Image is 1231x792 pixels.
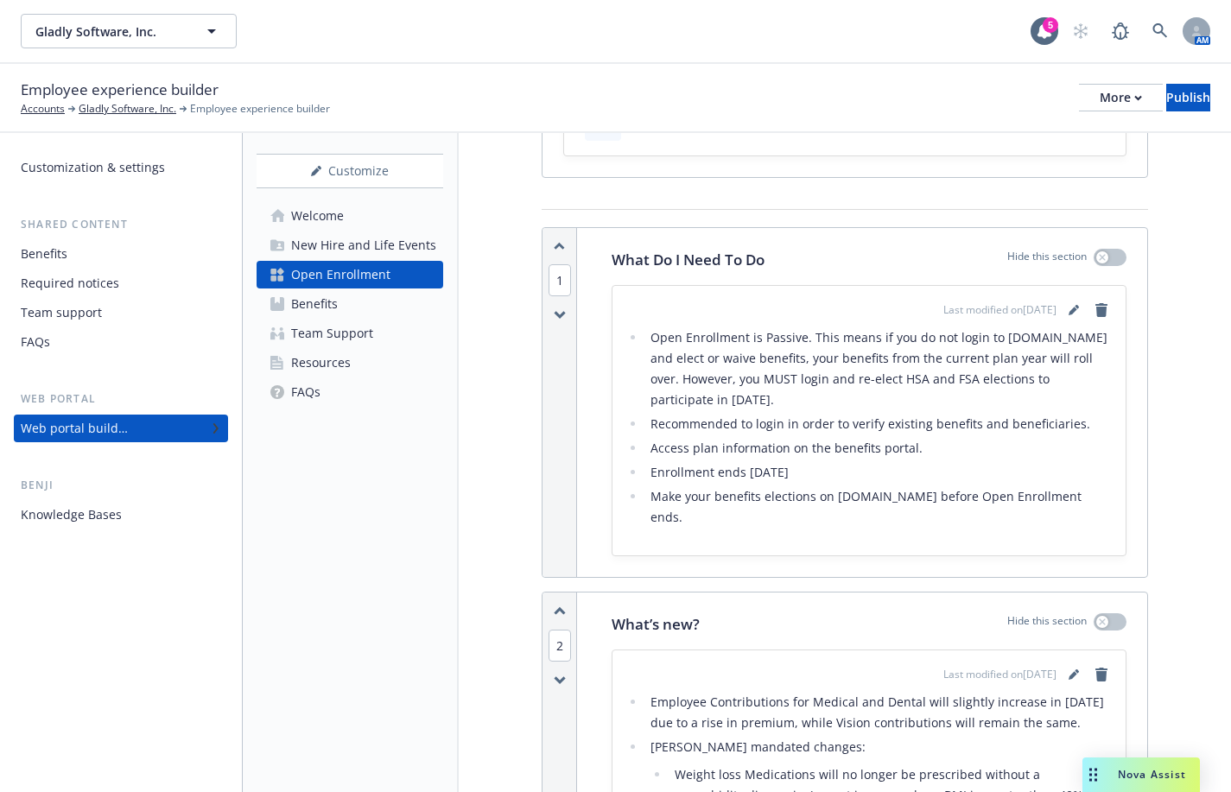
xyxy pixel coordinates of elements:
[14,240,228,268] a: Benefits
[1007,613,1087,636] p: Hide this section
[257,378,443,406] a: FAQs
[1043,17,1058,33] div: 5
[612,613,700,636] p: What’s new?
[1063,664,1084,685] a: editPencil
[21,328,50,356] div: FAQs
[1166,84,1210,111] button: Publish
[1100,85,1142,111] div: More
[1007,249,1087,271] p: Hide this section
[257,320,443,347] a: Team Support
[257,154,443,188] button: Customize
[21,299,102,326] div: Team support
[21,415,128,442] div: Web portal builder
[1079,84,1163,111] button: More
[1103,14,1138,48] a: Report a Bug
[21,154,165,181] div: Customization & settings
[549,637,571,655] button: 2
[21,79,219,101] span: Employee experience builder
[257,231,443,259] a: New Hire and Life Events
[291,320,373,347] div: Team Support
[549,264,571,296] span: 1
[943,667,1057,682] span: Last modified on [DATE]
[1063,14,1098,48] a: Start snowing
[645,438,1112,459] li: Access plan information on the benefits portal.
[612,249,765,271] p: What Do I Need To Do
[291,378,320,406] div: FAQs
[14,477,228,494] div: Benji
[21,101,65,117] a: Accounts
[943,302,1057,318] span: Last modified on [DATE]
[549,630,571,662] span: 2
[14,415,228,442] a: Web portal builder
[549,271,571,289] button: 1
[1082,757,1200,792] button: Nova Assist
[14,269,228,297] a: Required notices
[1166,85,1210,111] div: Publish
[21,269,119,297] div: Required notices
[14,390,228,408] div: Web portal
[291,202,344,230] div: Welcome
[35,22,185,41] span: Gladly Software, Inc.
[1143,14,1177,48] a: Search
[645,414,1112,434] li: Recommended to login in order to verify existing benefits and beneficiaries.
[257,202,443,230] a: Welcome
[645,462,1112,483] li: Enrollment ends [DATE]
[1082,757,1104,792] div: Drag to move
[14,501,228,529] a: Knowledge Bases
[21,240,67,268] div: Benefits
[257,155,443,187] div: Customize
[190,101,330,117] span: Employee experience builder
[645,327,1112,410] li: Open Enrollment is Passive. This means if you do not login to [DOMAIN_NAME] and elect or waive be...
[257,261,443,288] a: Open Enrollment
[291,290,338,318] div: Benefits
[14,299,228,326] a: Team support
[14,328,228,356] a: FAQs
[21,14,237,48] button: Gladly Software, Inc.
[291,261,390,288] div: Open Enrollment
[1063,300,1084,320] a: editPencil
[1091,300,1112,320] a: remove
[645,486,1112,528] li: Make your benefits elections on [DOMAIN_NAME] before Open Enrollment ends.
[645,692,1112,733] li: Employee Contributions for Medical and Dental will slightly increase in [DATE] due to a rise in p...
[14,216,228,233] div: Shared content
[1091,664,1112,685] a: remove
[1118,767,1186,782] span: Nova Assist
[291,231,436,259] div: New Hire and Life Events
[291,349,351,377] div: Resources
[257,290,443,318] a: Benefits
[257,349,443,377] a: Resources
[21,501,122,529] div: Knowledge Bases
[79,101,176,117] a: Gladly Software, Inc.
[14,154,228,181] a: Customization & settings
